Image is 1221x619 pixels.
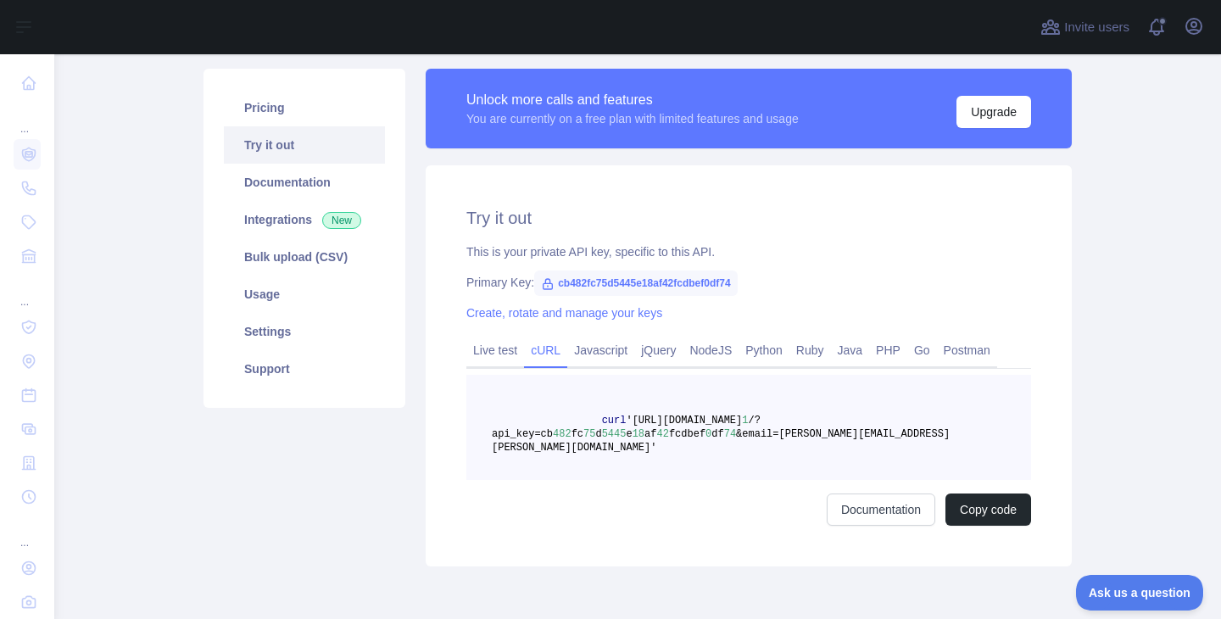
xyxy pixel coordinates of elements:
[571,428,583,440] span: fc
[705,428,711,440] span: 0
[466,243,1031,260] div: This is your private API key, specific to this API.
[683,337,739,364] a: NodeJS
[466,337,524,364] a: Live test
[466,90,799,110] div: Unlock more calls and features
[956,96,1031,128] button: Upgrade
[1064,18,1129,37] span: Invite users
[742,415,748,427] span: 1
[553,428,571,440] span: 482
[724,428,736,440] span: 74
[789,337,831,364] a: Ruby
[466,274,1031,291] div: Primary Key:
[633,428,644,440] span: 18
[869,337,907,364] a: PHP
[945,494,1031,526] button: Copy code
[224,276,385,313] a: Usage
[567,337,634,364] a: Javascript
[14,102,41,136] div: ...
[644,428,656,440] span: af
[14,275,41,309] div: ...
[1076,575,1204,611] iframe: Toggle Customer Support
[831,337,870,364] a: Java
[224,350,385,388] a: Support
[224,313,385,350] a: Settings
[907,337,937,364] a: Go
[524,337,567,364] a: cURL
[602,428,627,440] span: 5445
[583,428,595,440] span: 75
[937,337,997,364] a: Postman
[595,428,601,440] span: d
[669,428,705,440] span: fcdbef
[466,110,799,127] div: You are currently on a free plan with limited features and usage
[224,201,385,238] a: Integrations New
[466,206,1031,230] h2: Try it out
[224,89,385,126] a: Pricing
[14,516,41,549] div: ...
[534,270,737,296] span: cb482fc75d5445e18af42fcdbef0df74
[634,337,683,364] a: jQuery
[602,415,627,427] span: curl
[1037,14,1133,41] button: Invite users
[656,428,668,440] span: 42
[224,164,385,201] a: Documentation
[224,238,385,276] a: Bulk upload (CSV)
[626,415,742,427] span: '[URL][DOMAIN_NAME]
[626,428,632,440] span: e
[739,337,789,364] a: Python
[224,126,385,164] a: Try it out
[466,306,662,320] a: Create, rotate and manage your keys
[322,212,361,229] span: New
[827,494,935,526] a: Documentation
[711,428,723,440] span: df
